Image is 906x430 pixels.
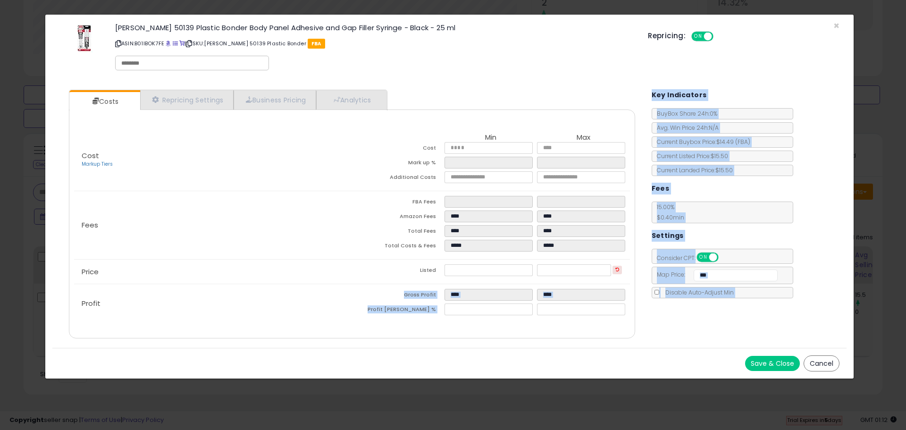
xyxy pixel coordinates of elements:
span: Disable Auto-Adjust Min [661,288,734,296]
span: OFF [717,253,732,261]
td: FBA Fees [352,196,445,211]
span: $14.49 [716,138,750,146]
span: Current Buybox Price: [652,138,750,146]
span: BuyBox Share 24h: 0% [652,110,717,118]
h5: Repricing: [648,32,686,40]
p: Fees [74,221,352,229]
span: OFF [712,33,727,41]
span: Current Landed Price: $15.50 [652,166,733,174]
h5: Settings [652,230,684,242]
img: 41xSKHmJgXL._SL60_.jpg [70,24,98,52]
span: 15.00 % [652,203,684,221]
td: Profit [PERSON_NAME] % [352,304,445,318]
td: Gross Profit [352,289,445,304]
td: Mark up % [352,157,445,171]
button: Save & Close [745,356,800,371]
span: Current Listed Price: $15.50 [652,152,728,160]
td: Total Fees [352,225,445,240]
a: Markup Tiers [82,160,113,168]
span: ON [692,33,704,41]
th: Max [537,134,629,142]
a: Your listing only [179,40,185,47]
p: ASIN: B01IBOK7FE | SKU: [PERSON_NAME] 50139 Plastic Bonder [115,36,634,51]
span: Avg. Win Price 24h: N/A [652,124,719,132]
span: ( FBA ) [735,138,750,146]
a: All offer listings [173,40,178,47]
span: $0.40 min [652,213,684,221]
td: Cost [352,142,445,157]
p: Cost [74,152,352,168]
a: BuyBox page [166,40,171,47]
a: Business Pricing [234,90,316,110]
span: × [833,19,839,33]
td: Additional Costs [352,171,445,186]
h5: Fees [652,183,670,194]
td: Amazon Fees [352,211,445,225]
td: Total Costs & Fees [352,240,445,254]
button: Cancel [804,355,839,371]
span: ON [697,253,709,261]
a: Costs [69,92,139,111]
td: Listed [352,264,445,279]
p: Profit [74,300,352,307]
a: Repricing Settings [140,90,234,110]
th: Min [445,134,537,142]
h3: [PERSON_NAME] 50139 Plastic Bonder Body Panel Adhesive and Gap Filler Syringe - Black - 25 ml [115,24,634,31]
a: Analytics [316,90,386,110]
span: Map Price: [652,270,778,278]
h5: Key Indicators [652,89,707,101]
span: Consider CPT: [652,254,731,262]
p: Price [74,268,352,276]
span: FBA [308,39,325,49]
